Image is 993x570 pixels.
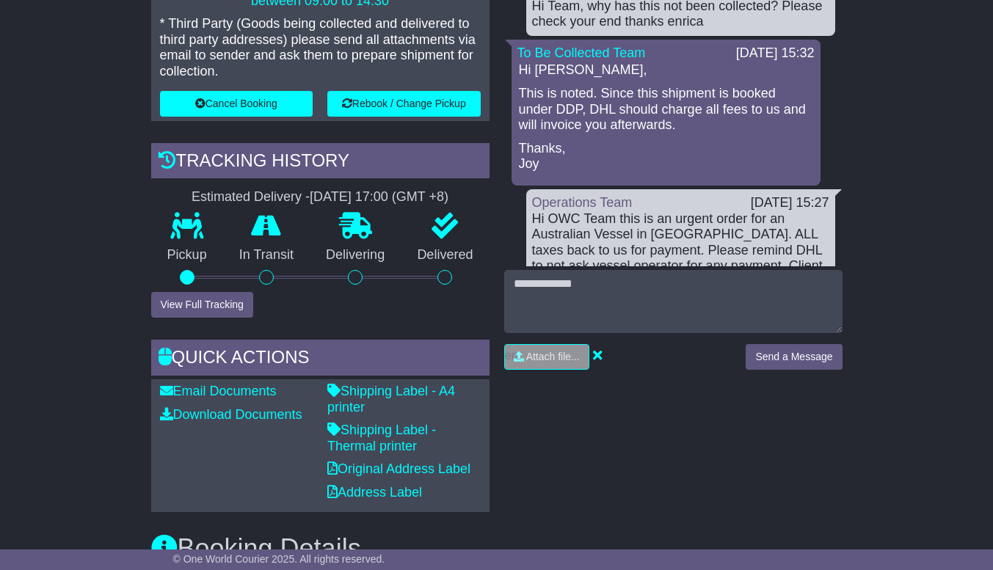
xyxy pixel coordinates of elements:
button: Cancel Booking [160,91,313,117]
a: Address Label [327,485,422,500]
div: Tracking history [151,143,490,183]
a: Shipping Label - A4 printer [327,384,455,414]
p: Hi [PERSON_NAME], [519,62,813,78]
div: [DATE] 15:32 [736,45,815,62]
div: [DATE] 17:00 (GMT +8) [310,189,448,205]
a: To Be Collected Team [517,45,646,60]
a: Original Address Label [327,461,470,476]
button: Send a Message [746,344,842,370]
a: Operations Team [532,195,633,210]
p: In Transit [223,247,310,263]
a: Download Documents [160,407,302,422]
div: [DATE] 15:27 [751,195,829,211]
p: * Third Party (Goods being collected and delivered to third party addresses) please send all atta... [160,16,481,79]
h3: Booking Details [151,534,843,563]
p: Pickup [151,247,223,263]
span: © One World Courier 2025. All rights reserved. [173,553,385,565]
p: Delivered [401,247,489,263]
a: Shipping Label - Thermal printer [327,423,436,453]
p: Thanks, Joy [519,141,813,172]
div: Estimated Delivery - [151,189,490,205]
p: Delivering [310,247,401,263]
p: This is noted. Since this shipment is booked under DDP, DHL should charge all fees to us and will... [519,86,813,134]
button: Rebook / Change Pickup [327,91,481,117]
button: View Full Tracking [151,292,253,318]
a: Email Documents [160,384,277,398]
div: Hi OWC Team this is an urgent order for an Australian Vessel in [GEOGRAPHIC_DATA]. ALL taxes back... [532,211,829,307]
div: Quick Actions [151,340,490,379]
